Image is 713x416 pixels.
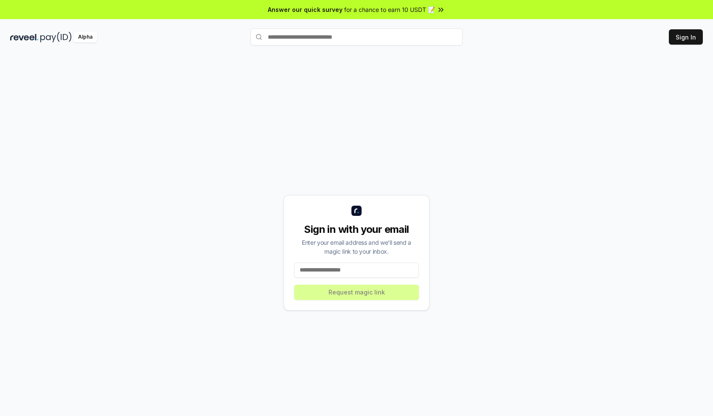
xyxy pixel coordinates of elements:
[351,206,362,216] img: logo_small
[344,5,435,14] span: for a chance to earn 10 USDT 📝
[294,223,419,236] div: Sign in with your email
[268,5,342,14] span: Answer our quick survey
[294,238,419,256] div: Enter your email address and we’ll send a magic link to your inbox.
[10,32,39,42] img: reveel_dark
[40,32,72,42] img: pay_id
[669,29,703,45] button: Sign In
[73,32,97,42] div: Alpha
